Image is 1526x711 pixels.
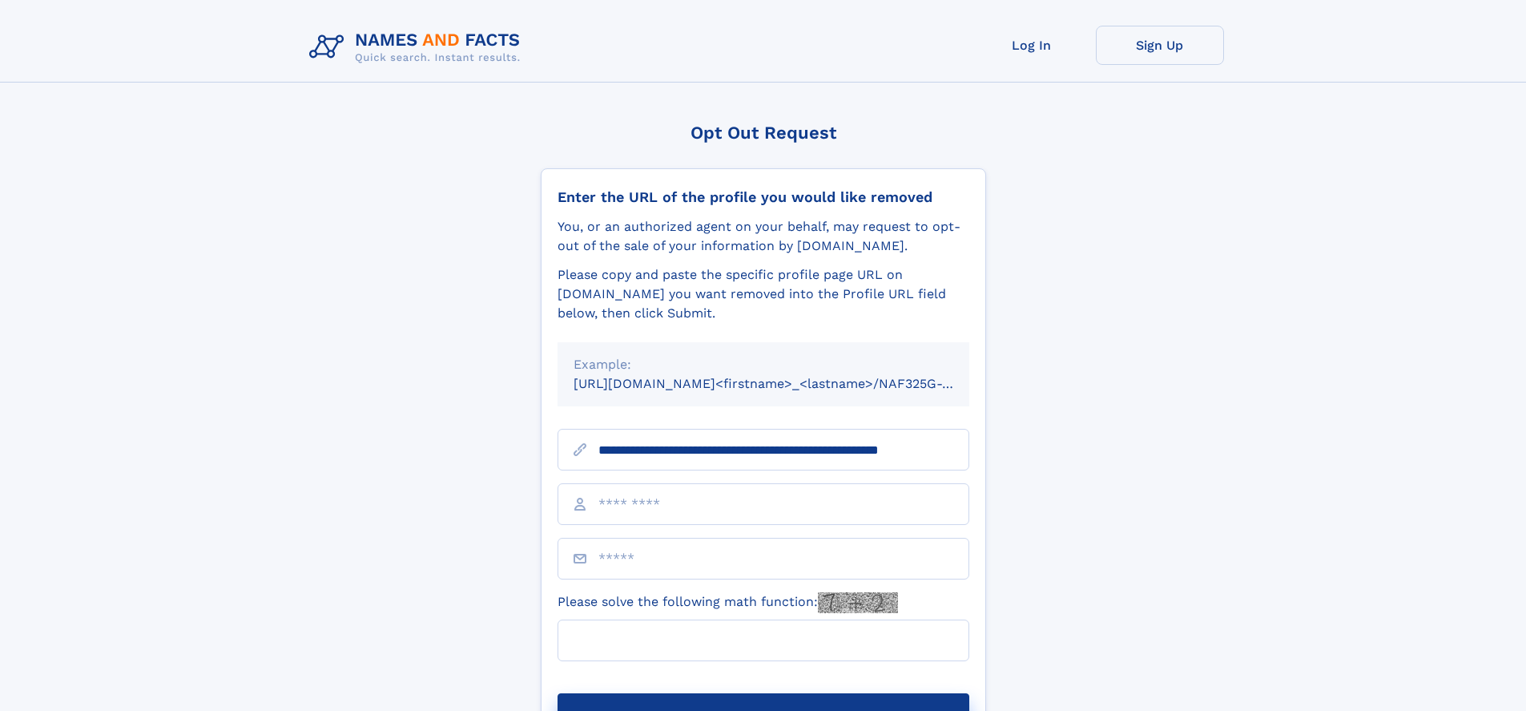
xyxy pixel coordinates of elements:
div: Enter the URL of the profile you would like removed [558,188,969,206]
div: Please copy and paste the specific profile page URL on [DOMAIN_NAME] you want removed into the Pr... [558,265,969,323]
a: Sign Up [1096,26,1224,65]
a: Log In [968,26,1096,65]
div: Opt Out Request [541,123,986,143]
div: Example: [574,355,953,374]
div: You, or an authorized agent on your behalf, may request to opt-out of the sale of your informatio... [558,217,969,256]
img: Logo Names and Facts [303,26,533,69]
label: Please solve the following math function: [558,592,898,613]
small: [URL][DOMAIN_NAME]<firstname>_<lastname>/NAF325G-xxxxxxxx [574,376,1000,391]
